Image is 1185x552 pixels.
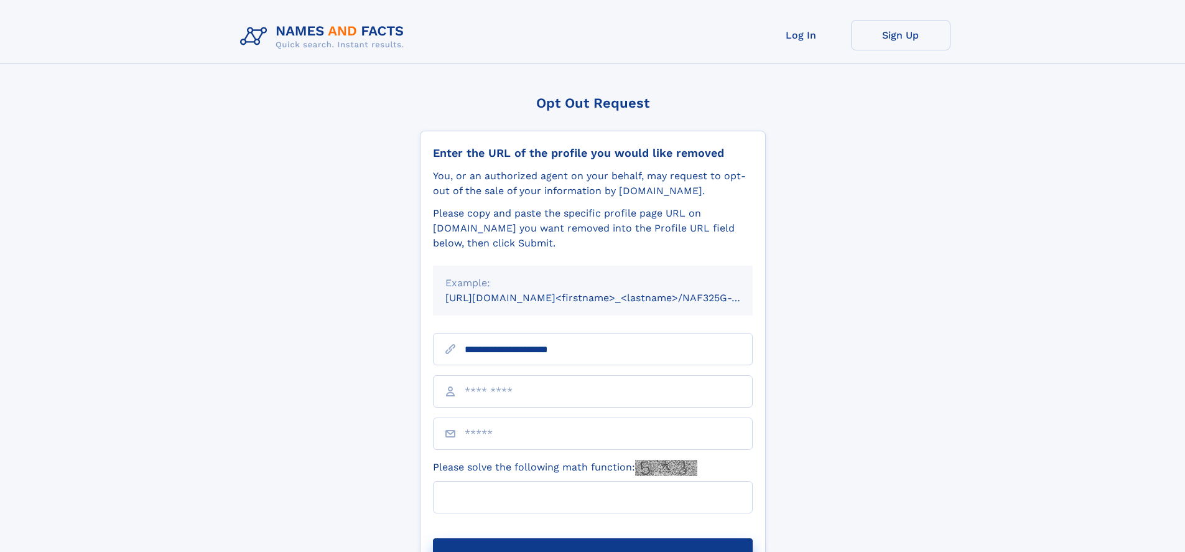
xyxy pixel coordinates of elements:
div: You, or an authorized agent on your behalf, may request to opt-out of the sale of your informatio... [433,169,753,199]
div: Please copy and paste the specific profile page URL on [DOMAIN_NAME] you want removed into the Pr... [433,206,753,251]
div: Example: [445,276,740,291]
label: Please solve the following math function: [433,460,697,476]
small: [URL][DOMAIN_NAME]<firstname>_<lastname>/NAF325G-xxxxxxxx [445,292,776,304]
img: Logo Names and Facts [235,20,414,54]
a: Sign Up [851,20,950,50]
div: Enter the URL of the profile you would like removed [433,146,753,160]
a: Log In [751,20,851,50]
div: Opt Out Request [420,95,766,111]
